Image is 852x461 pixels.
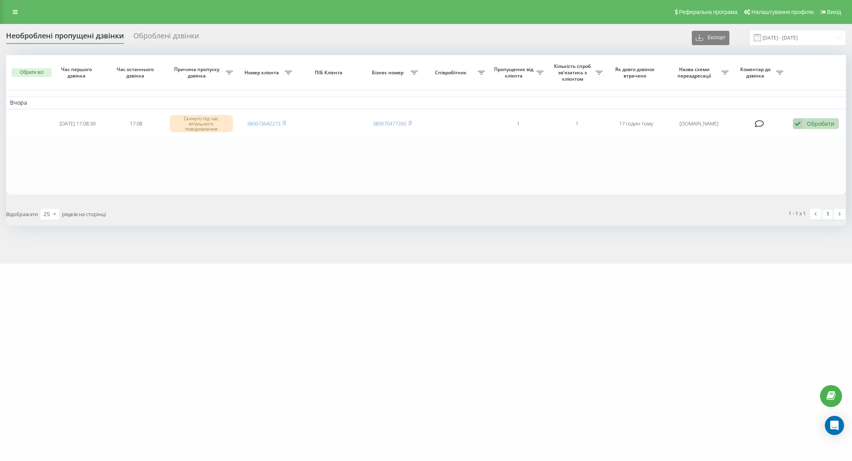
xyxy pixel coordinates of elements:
[788,209,806,217] div: 1 - 1 з 1
[679,9,738,15] span: Реферальна програма
[48,111,107,137] td: [DATE] 17:08:39
[827,9,841,15] span: Вихід
[552,63,595,82] span: Кількість спроб зв'язатись з клієнтом
[613,66,659,79] span: Як довго дзвінок втрачено
[241,70,284,76] span: Номер клієнта
[6,211,38,218] span: Відображати
[825,416,844,435] div: Open Intercom Messenger
[107,111,165,137] td: 17:08
[751,9,814,15] span: Налаштування профілю
[822,209,834,220] a: 1
[170,115,233,133] div: Скинуто під час вітального повідомлення
[665,111,733,137] td: [DOMAIN_NAME]
[493,66,536,79] span: Пропущених від клієнта
[247,120,280,127] a: 380673642273
[44,210,50,218] div: 25
[373,120,406,127] a: 380670477260
[12,68,52,77] button: Обрати всі
[55,66,100,79] span: Час першого дзвінка
[548,111,606,137] td: 1
[170,66,226,79] span: Причина пропуску дзвінка
[133,32,199,44] div: Оброблені дзвінки
[489,111,548,137] td: 1
[426,70,478,76] span: Співробітник
[367,70,411,76] span: Бізнес номер
[669,66,721,79] span: Назва схеми переадресації
[6,32,124,44] div: Необроблені пропущені дзвінки
[6,97,846,109] td: Вчора
[607,111,665,137] td: 17 годин тому
[692,31,729,45] button: Експорт
[807,120,834,127] div: Обробити
[62,211,106,218] span: рядків на сторінці
[113,66,159,79] span: Час останнього дзвінка
[303,70,356,76] span: ПІБ Клієнта
[737,66,776,79] span: Коментар до дзвінка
